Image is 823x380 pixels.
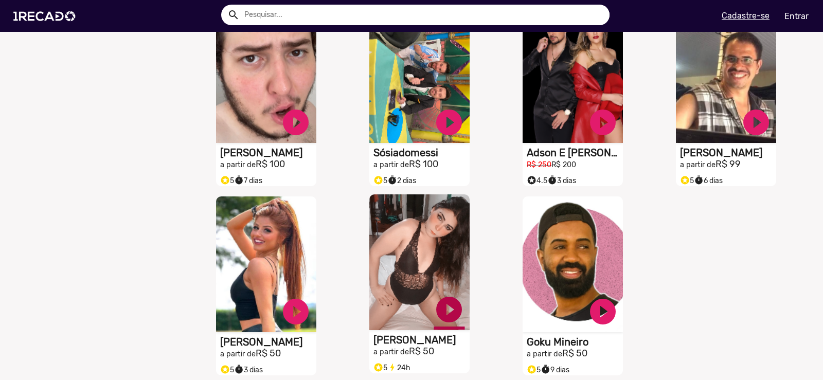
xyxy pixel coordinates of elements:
i: timer [547,173,557,185]
video: S1RECADO vídeos dedicados para fãs e empresas [216,196,316,332]
button: Example home icon [224,5,242,23]
small: timer [387,175,397,185]
h1: [PERSON_NAME] [220,147,316,159]
h1: Goku Mineiro [527,336,623,348]
h1: [PERSON_NAME] [220,336,316,348]
span: 7 dias [234,176,262,185]
video: S1RECADO vídeos dedicados para fãs e empresas [216,7,316,143]
i: Selo super talento [220,173,230,185]
span: 5 [680,176,694,185]
a: play_circle_filled [587,107,618,138]
h1: Sósiadomessi [373,147,470,159]
i: timer [541,362,550,374]
span: 9 dias [541,366,569,374]
i: Selo super talento [220,362,230,374]
span: 5 [373,364,387,372]
span: 6 dias [694,176,723,185]
small: stars [373,175,383,185]
h2: R$ 50 [220,348,316,359]
video: S1RECADO vídeos dedicados para fãs e empresas [523,196,623,332]
small: a partir de [373,348,409,356]
small: R$ 250 [527,160,551,169]
small: R$ 200 [551,160,576,169]
video: S1RECADO vídeos dedicados para fãs e empresas [369,194,470,330]
small: stars [220,365,230,374]
u: Cadastre-se [722,11,770,21]
i: Selo super talento [373,360,383,372]
span: 2 dias [387,176,416,185]
h2: R$ 50 [373,346,470,357]
i: timer [234,173,244,185]
small: a partir de [527,350,562,358]
a: play_circle_filled [741,107,772,138]
h2: R$ 100 [373,159,470,170]
i: Selo super talento [527,362,536,374]
h1: Adson E [PERSON_NAME] [527,147,623,159]
small: timer [547,175,557,185]
mat-icon: Example home icon [227,9,240,21]
i: timer [387,173,397,185]
h1: [PERSON_NAME] [680,147,776,159]
h2: R$ 99 [680,159,776,170]
a: play_circle_filled [434,294,464,325]
i: Selo super talento [373,173,383,185]
i: timer [694,173,704,185]
small: stars [680,175,690,185]
small: a partir de [220,350,256,358]
span: 5 [220,366,234,374]
video: S1RECADO vídeos dedicados para fãs e empresas [676,7,776,143]
span: 3 dias [234,366,263,374]
i: bolt [387,360,397,372]
span: 5 [527,366,541,374]
input: Pesquisar... [237,5,610,25]
h1: [PERSON_NAME] [373,334,470,346]
small: stars [527,175,536,185]
a: play_circle_filled [280,107,311,138]
small: stars [527,365,536,374]
h2: R$ 50 [527,348,623,359]
video: S1RECADO vídeos dedicados para fãs e empresas [369,7,470,143]
a: play_circle_filled [280,296,311,327]
span: 4.5 [527,176,547,185]
small: a partir de [680,160,715,169]
a: Entrar [778,7,815,25]
small: timer [234,365,244,374]
a: play_circle_filled [434,107,464,138]
small: timer [541,365,550,374]
video: S1RECADO vídeos dedicados para fãs e empresas [523,7,623,143]
small: stars [373,363,383,372]
small: timer [694,175,704,185]
small: bolt [387,363,397,372]
i: timer [234,362,244,374]
i: Selo super talento [527,173,536,185]
span: 5 [373,176,387,185]
small: a partir de [220,160,256,169]
span: 24h [387,364,410,372]
span: 5 [220,176,234,185]
span: 3 dias [547,176,576,185]
small: timer [234,175,244,185]
h2: R$ 100 [220,159,316,170]
i: Selo super talento [680,173,690,185]
small: stars [220,175,230,185]
small: a partir de [373,160,409,169]
a: play_circle_filled [587,296,618,327]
